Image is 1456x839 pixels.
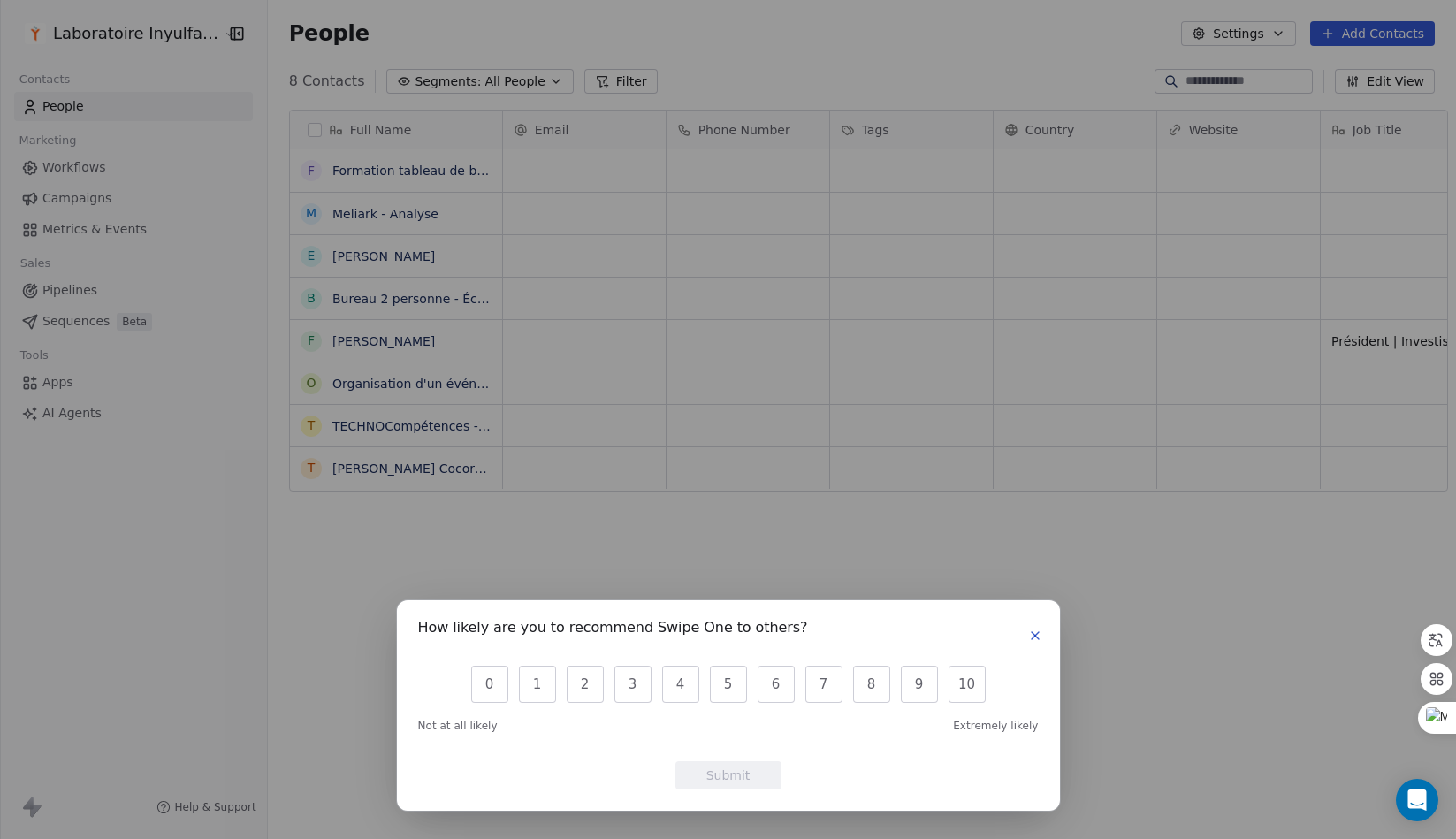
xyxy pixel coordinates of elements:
button: 8 [853,666,890,703]
button: 6 [758,666,795,703]
button: 10 [949,666,986,703]
button: 0 [471,666,508,703]
button: 3 [614,666,652,703]
button: 7 [805,666,842,703]
span: Not at all likely [418,719,498,733]
button: 1 [519,666,556,703]
button: Submit [675,761,781,789]
h1: How likely are you to recommend Swipe One to others? [418,622,808,639]
button: 5 [710,666,747,703]
button: 4 [662,666,699,703]
button: 9 [901,666,938,703]
span: Extremely likely [953,719,1038,733]
button: 2 [567,666,604,703]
